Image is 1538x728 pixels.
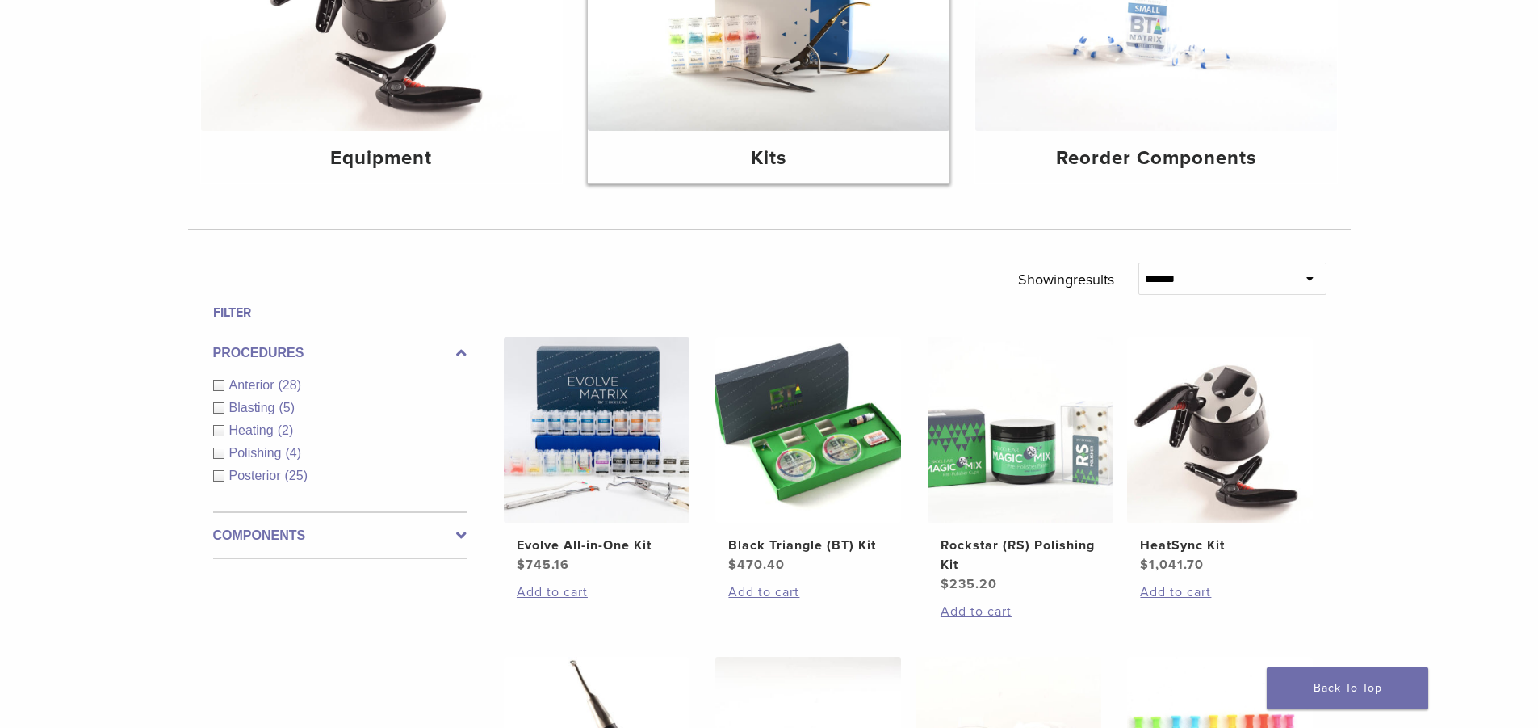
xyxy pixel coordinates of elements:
a: Add to cart: “Evolve All-in-One Kit” [517,583,677,602]
span: Heating [229,423,278,437]
h2: HeatSync Kit [1140,536,1300,555]
span: Polishing [229,446,286,460]
label: Procedures [213,343,467,363]
img: Black Triangle (BT) Kit [715,337,901,523]
a: Add to cart: “Rockstar (RS) Polishing Kit” [941,602,1100,621]
a: Add to cart: “Black Triangle (BT) Kit” [728,583,888,602]
a: Add to cart: “HeatSync Kit” [1140,583,1300,602]
span: (5) [279,401,295,414]
span: Anterior [229,378,279,392]
a: HeatSync KitHeatSync Kit $1,041.70 [1126,337,1314,574]
span: (4) [285,446,301,460]
h4: Filter [213,303,467,322]
img: Rockstar (RS) Polishing Kit [928,337,1113,523]
a: Black Triangle (BT) KitBlack Triangle (BT) Kit $470.40 [715,337,903,574]
img: HeatSync Kit [1127,337,1313,523]
h4: Kits [601,144,937,173]
span: (2) [278,423,294,437]
p: Showing results [1018,263,1114,297]
h2: Rockstar (RS) Polishing Kit [941,536,1100,574]
img: Evolve All-in-One Kit [504,337,689,523]
h2: Evolve All-in-One Kit [517,536,677,555]
label: Components [213,526,467,545]
a: Back To Top [1267,667,1428,709]
span: (25) [285,469,308,482]
bdi: 235.20 [941,576,997,592]
h4: Equipment [214,144,550,173]
bdi: 1,041.70 [1140,557,1204,573]
span: $ [1140,557,1149,573]
h4: Reorder Components [988,144,1324,173]
span: Posterior [229,469,285,482]
span: $ [941,576,949,592]
bdi: 470.40 [728,557,785,573]
span: $ [728,557,737,573]
h2: Black Triangle (BT) Kit [728,536,888,555]
a: Evolve All-in-One KitEvolve All-in-One Kit $745.16 [503,337,691,574]
a: Rockstar (RS) Polishing KitRockstar (RS) Polishing Kit $235.20 [927,337,1115,594]
bdi: 745.16 [517,557,569,573]
span: $ [517,557,526,573]
span: Blasting [229,401,279,414]
span: (28) [279,378,301,392]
